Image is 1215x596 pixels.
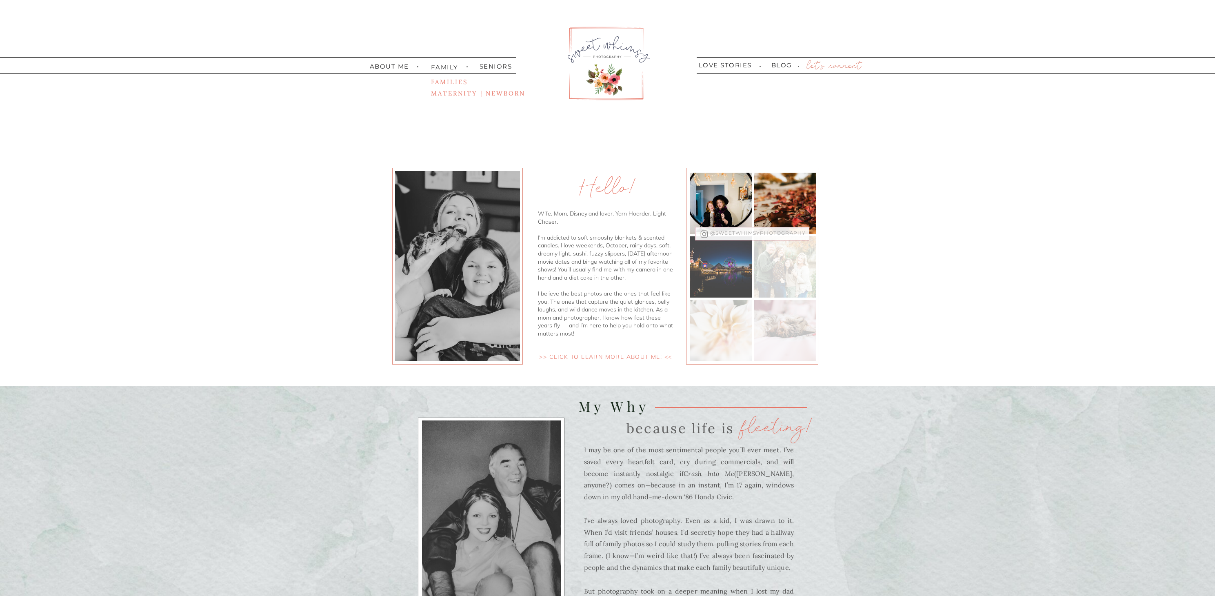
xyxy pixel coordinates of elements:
[700,230,806,238] a: @sweetwhimsyphotography
[370,63,409,69] a: about me
[538,210,674,347] p: Wife. Mom. Disneyland lover. Yarn Hoarder. Light Chaser. I'm addicted to soft smooshy blankets & ...
[431,78,466,85] a: families
[618,420,743,444] h3: because life is
[578,396,669,407] h2: my Why
[684,469,734,478] i: Crash Into Me
[542,176,674,197] h2: Hello!
[724,418,829,438] h3: fleeting!
[770,62,793,70] a: blog
[431,90,532,98] a: maternity | Newborn
[532,353,679,361] a: >> click to learn more about me! <<
[431,64,454,69] a: family
[480,63,509,69] a: seniors
[697,62,754,70] a: love stories
[806,60,862,72] a: let's connect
